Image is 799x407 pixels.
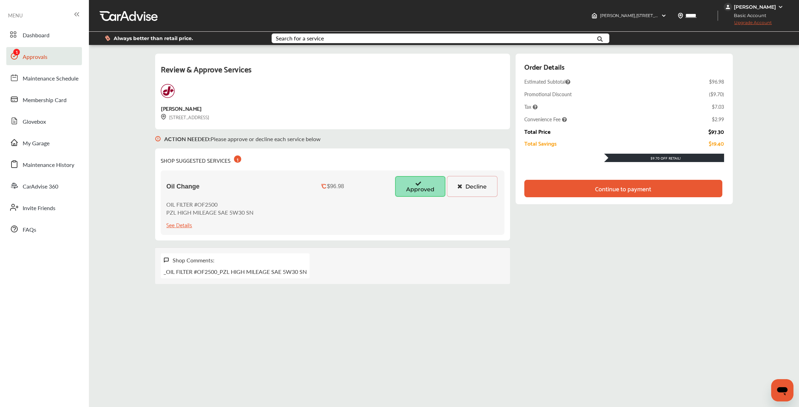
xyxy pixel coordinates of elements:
span: Upgrade Account [724,20,772,29]
div: $19.40 [709,140,724,146]
img: header-down-arrow.9dd2ce7d.svg [661,13,667,18]
img: dollor_label_vector.a70140d1.svg [105,35,110,41]
span: Convenience Fee [524,116,567,123]
b: ACTION NEEDED : [164,135,211,143]
div: $2.99 [712,116,724,123]
a: Membership Card [6,90,82,108]
span: Maintenance Schedule [23,74,78,83]
div: SHOP SUGGESTED SERVICES [161,154,241,165]
div: $7.03 [712,103,724,110]
span: Always better than retail price. [114,36,193,41]
div: [STREET_ADDRESS] [161,113,209,121]
div: Review & Approve Services [161,62,504,84]
a: FAQs [6,220,82,238]
div: Promotional Discount [524,91,572,98]
span: Glovebox [23,117,46,126]
span: Estimated Subtotal [524,78,570,85]
div: $96.98 [327,183,344,190]
img: header-home-logo.8d720a4f.svg [592,13,597,18]
span: Invite Friends [23,204,55,213]
p: PZL HIGH MILEAGE SAE 5W30 SN [166,208,253,216]
button: Decline [447,176,497,197]
span: My Garage [23,139,50,148]
span: Membership Card [23,96,67,105]
span: Basic Account [724,12,771,19]
div: Shop Comments: [173,256,214,264]
span: Oil Change [166,183,199,190]
span: Maintenance History [23,161,74,170]
span: MENU [8,13,23,18]
div: See Details [166,220,192,229]
div: [PERSON_NAME] [734,4,776,10]
img: jVpblrzwTbfkPYzPPzSLxeg0AAAAASUVORK5CYII= [724,3,732,11]
a: Approvals [6,47,82,65]
a: Glovebox [6,112,82,130]
p: _OIL FILTER #OF2500_PZL HIGH MILEAGE SAE 5W30 SN [163,268,307,276]
img: header-divider.bc55588e.svg [717,10,718,21]
div: Total Price [524,128,550,135]
iframe: Button to launch messaging window [771,379,793,401]
img: svg+xml;base64,PHN2ZyB3aWR0aD0iMTYiIGhlaWdodD0iMTciIHZpZXdCb3g9IjAgMCAxNiAxNyIgZmlsbD0ibm9uZSIgeG... [163,257,169,263]
button: Approved [395,176,446,197]
span: Tax [524,103,538,110]
span: Approvals [23,53,47,62]
a: Dashboard [6,25,82,44]
div: Search for a service [276,36,324,41]
a: Maintenance Schedule [6,69,82,87]
div: $9.70 Off Retail! [604,156,724,161]
span: FAQs [23,225,36,235]
span: [PERSON_NAME] , [STREET_ADDRESS] [GEOGRAPHIC_DATA] , NC 27617 [600,13,741,18]
a: Maintenance History [6,155,82,173]
span: Dashboard [23,31,50,40]
a: Invite Friends [6,198,82,216]
img: logo-jiffylube.png [161,84,175,98]
div: $97.30 [708,128,724,135]
div: 1 [234,155,241,163]
img: svg+xml;base64,PHN2ZyB3aWR0aD0iMTYiIGhlaWdodD0iMTciIHZpZXdCb3g9IjAgMCAxNiAxNyIgZmlsbD0ibm9uZSIgeG... [155,129,161,148]
p: Please approve or decline each service below [164,135,321,143]
div: ( $9.70 ) [709,91,724,98]
div: $96.98 [709,78,724,85]
img: WGsFRI8htEPBVLJbROoPRyZpYNWhNONpIPPETTm6eUC0GeLEiAAAAAElFTkSuQmCC [778,4,783,10]
div: Order Details [524,61,564,72]
div: Total Savings [524,140,557,146]
a: My Garage [6,133,82,152]
img: location_vector.a44bc228.svg [678,13,683,18]
div: Continue to payment [595,185,651,192]
span: CarAdvise 360 [23,182,58,191]
a: CarAdvise 360 [6,177,82,195]
img: svg+xml;base64,PHN2ZyB3aWR0aD0iMTYiIGhlaWdodD0iMTciIHZpZXdCb3g9IjAgMCAxNiAxNyIgZmlsbD0ibm9uZSIgeG... [161,114,166,120]
p: OIL FILTER #OF2500 [166,200,253,208]
div: [PERSON_NAME] [161,103,201,113]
